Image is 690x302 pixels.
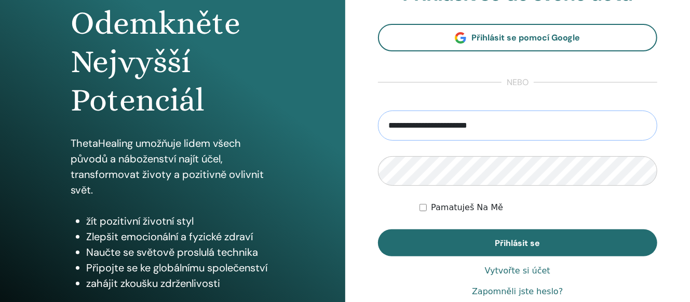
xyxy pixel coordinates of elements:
[86,244,275,260] li: Naučte se světově proslulá technika
[502,76,534,89] span: nebo
[378,24,658,51] a: Přihlásit se pomocí Google
[485,265,550,277] a: Vytvořte si účet
[86,276,275,291] li: zahájit zkoušku zdrženlivosti
[495,238,540,249] span: Přihlásit se
[86,229,275,244] li: Zlepšit emocionální a fyzické zdraví
[86,213,275,229] li: žít pozitivní životní styl
[420,201,657,214] div: Udržujte mě ověřenou neomezeně nebo dokud se neozvu.
[378,229,658,256] button: Přihlásit se
[472,285,563,298] a: Zapomněli jste heslo?
[71,135,275,198] p: ThetaHealing umožňuje lidem všech původů a náboženství najít účel, transformovat životy a pozitiv...
[86,260,275,276] li: Připojte se ke globálnímu společenství
[471,32,580,43] span: Přihlásit se pomocí Google
[431,201,503,214] label: Pamatuješ Na Mě
[71,4,275,120] h1: Odemkněte Nejvyšší Potenciál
